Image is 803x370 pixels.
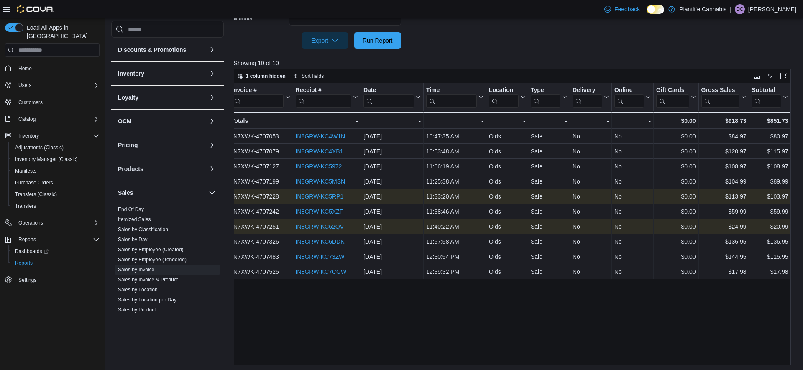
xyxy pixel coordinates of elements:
button: Transfers (Classic) [8,189,103,200]
div: [DATE] [363,191,421,202]
div: Online [614,87,644,108]
div: No [614,191,651,202]
button: Adjustments (Classic) [8,142,103,153]
div: No [614,207,651,217]
div: Location [489,87,519,108]
a: IN8GRW-KC4W1N [295,133,345,140]
button: Type [531,87,567,108]
button: Transfers [8,200,103,212]
div: $136.95 [701,237,746,247]
div: Time [426,87,477,94]
button: Reports [15,235,39,245]
div: No [614,131,651,141]
div: No [573,222,609,232]
div: $120.97 [701,146,746,156]
span: Reports [18,236,36,243]
span: Operations [15,218,100,228]
button: Reports [8,257,103,269]
a: Dashboards [8,245,103,257]
img: Cova [17,5,54,13]
div: $0.00 [656,176,696,186]
div: $0.00 [656,161,696,171]
span: Reports [12,258,100,268]
div: [DATE] [363,252,421,262]
button: Products [118,165,205,173]
div: Gross Sales [701,87,739,94]
button: Discounts & Promotions [118,46,205,54]
button: Discounts & Promotions [207,45,217,55]
span: Feedback [614,5,640,13]
a: Sales by Invoice & Product [118,277,178,283]
button: Time [426,87,483,108]
a: IN8GRW-KC7CGW [295,268,346,275]
button: Display options [765,71,775,81]
div: Type [531,87,560,108]
div: Sale [531,131,567,141]
a: IN8GRW-KC5972 [295,163,342,170]
button: Loyalty [207,92,217,102]
button: 1 column hidden [234,71,289,81]
div: Subtotal [752,87,781,108]
button: Inventory [118,69,205,78]
div: $115.95 [752,252,788,262]
button: Purchase Orders [8,177,103,189]
div: Type [531,87,560,94]
div: - [426,116,483,126]
div: No [573,131,609,141]
div: Sales [111,204,224,348]
button: Home [2,62,103,74]
div: No [573,161,609,171]
div: No [614,237,651,247]
div: Sale [531,237,567,247]
button: Manifests [8,165,103,177]
span: Transfers [15,203,36,209]
a: Manifests [12,166,40,176]
a: Sales by Location [118,287,158,293]
div: Sale [531,176,567,186]
a: Sales by Product [118,307,156,313]
a: IN8GRW-KC6DDK [295,238,344,245]
div: $17.98 [752,267,788,277]
div: $108.97 [701,161,746,171]
div: IN7XWK-4707228 [232,191,290,202]
div: Olds [489,267,525,277]
button: Enter fullscreen [779,71,789,81]
span: Customers [18,99,43,106]
h3: Sales [118,189,133,197]
div: Receipt # [295,87,351,94]
div: Delivery [573,87,602,94]
a: Sales by Location per Day [118,297,176,303]
span: Sales by Employee (Created) [118,246,184,253]
button: Reports [2,234,103,245]
button: Operations [15,218,46,228]
div: Date [363,87,414,94]
a: Sales by Classification [118,227,168,232]
div: $20.99 [752,222,788,232]
span: Home [18,65,32,72]
div: 11:40:22 AM [426,222,483,232]
button: Sales [207,188,217,198]
div: IN7XWK-4707525 [232,267,290,277]
span: Dashboards [12,246,100,256]
a: End Of Day [118,207,144,212]
div: Olds [489,131,525,141]
h3: Inventory [118,69,144,78]
button: Online [614,87,651,108]
span: Settings [15,275,100,285]
div: Olds [489,237,525,247]
div: 11:25:38 AM [426,176,483,186]
span: Transfers [12,201,100,211]
button: Keyboard shortcuts [752,71,762,81]
div: No [614,161,651,171]
div: No [573,207,609,217]
div: - [531,116,567,126]
span: Manifests [15,168,36,174]
div: - [614,116,651,126]
a: Adjustments (Classic) [12,143,67,153]
a: Customers [15,97,46,107]
div: $0.00 [656,207,696,217]
div: Olds [489,252,525,262]
a: Feedback [601,1,643,18]
button: OCM [118,117,205,125]
button: Export [302,32,348,49]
